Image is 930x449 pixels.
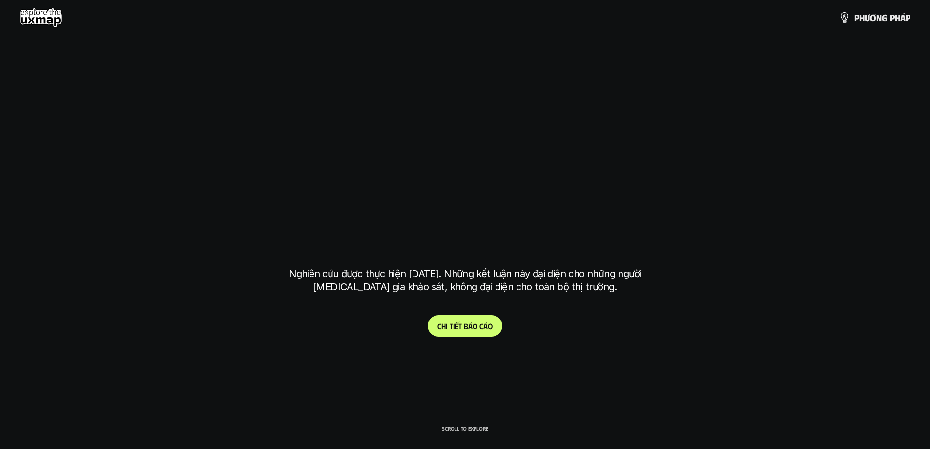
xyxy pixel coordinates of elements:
[287,139,643,180] h1: phạm vi công việc của
[453,321,455,331] span: i
[473,321,477,331] span: o
[876,12,882,23] span: n
[483,321,488,331] span: á
[432,115,506,127] h6: Kết quả nghiên cứu
[839,8,910,27] a: phươngpháp
[479,321,483,331] span: c
[895,12,900,23] span: h
[450,321,453,331] span: t
[468,321,473,331] span: á
[455,321,458,331] span: ế
[464,321,468,331] span: b
[882,12,888,23] span: g
[428,315,502,337] a: Chitiếtbáocáo
[865,12,870,23] span: ư
[458,321,462,331] span: t
[906,12,910,23] span: p
[859,12,865,23] span: h
[870,12,876,23] span: ơ
[488,321,493,331] span: o
[441,321,446,331] span: h
[890,12,895,23] span: p
[854,12,859,23] span: p
[291,216,639,257] h1: tại [GEOGRAPHIC_DATA]
[282,267,648,294] p: Nghiên cứu được thực hiện [DATE]. Những kết luận này đại diện cho những người [MEDICAL_DATA] gia ...
[446,321,448,331] span: i
[437,321,441,331] span: C
[900,12,906,23] span: á
[442,425,488,432] p: Scroll to explore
